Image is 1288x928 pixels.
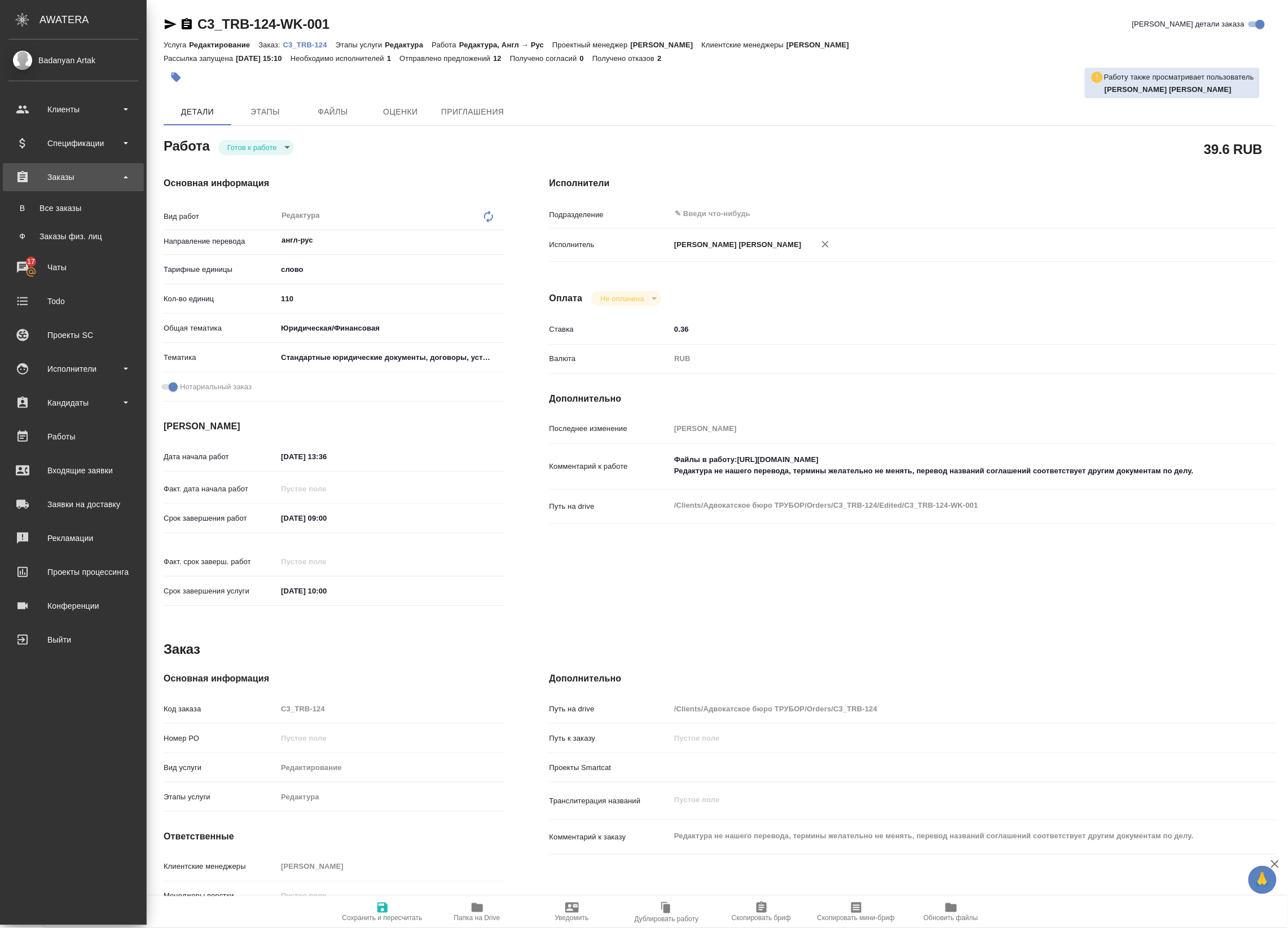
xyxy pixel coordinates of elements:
[277,730,504,746] input: Пустое поле
[277,260,504,279] div: слово
[550,795,671,807] p: Транслитерация названий
[3,423,144,451] a: Работы
[218,140,294,155] div: Готов к работе
[164,762,277,773] p: Вид услуги
[550,501,671,512] p: Путь на drive
[8,101,138,118] div: Клиенты
[3,626,144,654] a: Выйти
[580,54,592,63] p: 0
[277,553,376,570] input: Пустое поле
[550,353,671,364] p: Валюта
[164,791,277,803] p: Этапы услуги
[180,17,194,31] button: Скопировать ссылку
[670,730,1215,746] input: Пустое поле
[550,324,671,335] p: Ставка
[164,264,277,275] p: Тарифные единицы
[441,105,504,119] span: Приглашения
[164,733,277,744] p: Номер РО
[8,360,138,377] div: Исполнители
[670,239,802,250] p: [PERSON_NAME] [PERSON_NAME]
[164,177,504,190] h4: Основная информация
[164,703,277,715] p: Код заказа
[786,41,858,49] p: [PERSON_NAME]
[164,135,210,155] h2: Работа
[670,321,1215,337] input: ✎ Введи что-нибудь
[164,640,200,658] h2: Заказ
[550,762,671,773] p: Проекты Smartcat
[8,597,138,614] div: Конференции
[164,293,277,305] p: Кол-во единиц
[8,259,138,276] div: Чаты
[550,703,671,715] p: Путь на drive
[3,592,144,620] a: Конференции
[3,321,144,349] a: Проекты SC
[8,293,138,310] div: Todo
[164,17,177,31] button: Скопировать ссылку для ЯМессенджера
[3,524,144,552] a: Рекламации
[493,54,510,63] p: 12
[373,105,428,119] span: Оценки
[1253,868,1272,892] span: 🙏
[674,207,1173,221] input: ✎ Введи что-нибудь
[14,203,133,214] div: Все заказы
[164,513,277,524] p: Срок завершения работ
[385,41,432,49] p: Редактура
[8,530,138,547] div: Рекламации
[1209,213,1211,215] button: Open
[550,239,671,250] p: Исполнитель
[164,891,277,902] p: Менеджеры верстки
[277,481,376,497] input: Пустое поле
[657,54,670,63] p: 2
[552,41,630,49] p: Проектный менеджер
[3,558,144,586] a: Проекты процессинга
[670,349,1215,368] div: RUB
[550,672,1276,685] h4: Дополнительно
[1104,72,1254,83] p: Работу также просматривает пользователь
[283,41,336,49] p: C3_TRB-124
[336,41,385,49] p: Этапы услуги
[189,41,258,49] p: Редактирование
[197,16,329,32] a: C3_TRB-124-WK-001
[670,420,1215,437] input: Пустое поле
[8,225,138,248] a: ФЗаказы физ. лиц
[164,830,504,843] h4: Ответственные
[164,352,277,363] p: Тематика
[164,236,277,247] p: Направление перевода
[238,105,292,119] span: Этапы
[817,914,895,922] span: Скопировать мини-бриф
[550,392,1276,406] h4: Дополнительно
[277,859,504,875] input: Пустое поле
[432,41,459,49] p: Работа
[8,428,138,445] div: Работы
[714,896,809,928] button: Скопировать бриф
[164,65,188,90] button: Добавить тэг
[277,701,504,717] input: Пустое поле
[164,420,504,433] h4: [PERSON_NAME]
[277,510,376,526] input: ✎ Введи что-нибудь
[550,292,583,305] h4: Оплата
[550,832,671,843] p: Комментарий к заказу
[164,672,504,685] h4: Основная информация
[550,461,671,472] p: Комментарий к работе
[335,896,430,928] button: Сохранить и пересчитать
[924,914,978,922] span: Обновить файлы
[631,41,702,49] p: [PERSON_NAME]
[550,733,671,744] p: Путь к заказу
[8,54,138,67] div: Badanyan Artak
[1204,139,1263,159] h2: 39.6 RUB
[498,239,500,241] button: Open
[387,54,399,63] p: 1
[555,914,589,922] span: Уведомить
[591,291,661,306] div: Готов к работе
[164,451,277,463] p: Дата начала работ
[236,54,291,63] p: [DATE] 15:10
[277,348,504,367] div: Стандартные юридические документы, договоры, уставы
[164,556,277,568] p: Факт. срок заверш. работ
[635,916,699,923] span: Дублировать работу
[20,256,42,267] span: 17
[164,483,277,495] p: Факт. дата начала работ
[277,759,504,776] input: Пустое поле
[550,209,671,221] p: Подразделение
[550,423,671,434] p: Последнее изменение
[8,135,138,152] div: Спецификации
